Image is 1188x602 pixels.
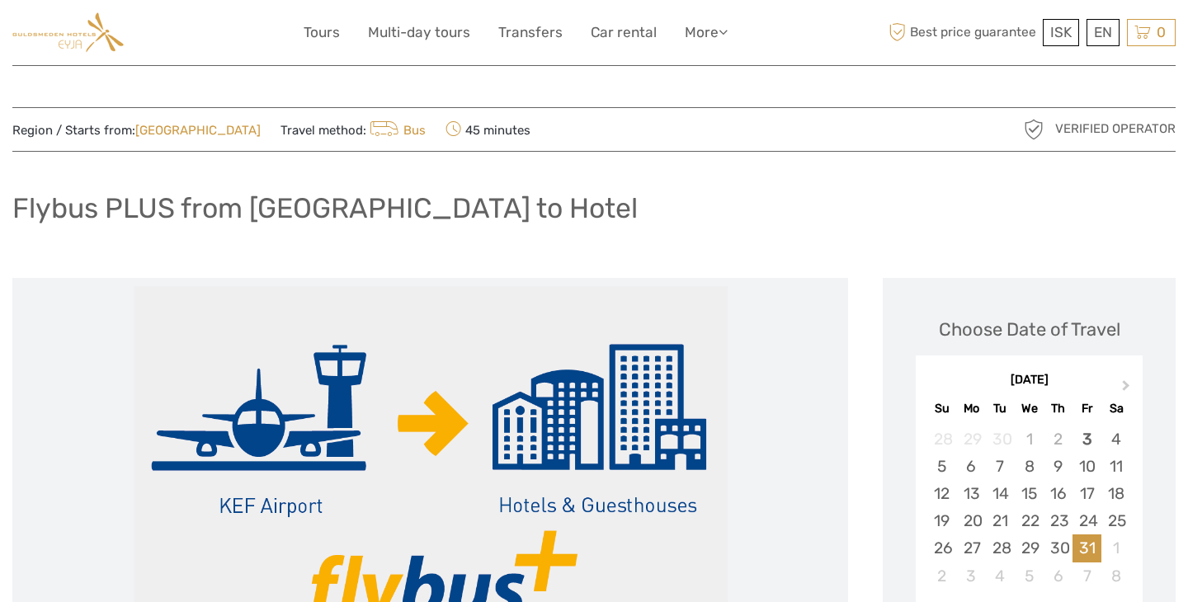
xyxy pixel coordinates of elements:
[1050,24,1072,40] span: ISK
[1101,480,1130,507] div: Choose Saturday, October 18th, 2025
[1072,534,1101,562] div: Choose Friday, October 31st, 2025
[368,21,470,45] a: Multi-day tours
[986,480,1015,507] div: Choose Tuesday, October 14th, 2025
[1055,120,1176,138] span: Verified Operator
[1072,453,1101,480] div: Choose Friday, October 10th, 2025
[445,118,530,141] span: 45 minutes
[12,122,261,139] span: Region / Starts from:
[1044,426,1072,453] div: Not available Thursday, October 2nd, 2025
[1115,376,1141,402] button: Next Month
[927,562,956,590] div: Choose Sunday, November 2nd, 2025
[957,507,986,534] div: Choose Monday, October 20th, 2025
[135,123,261,138] a: [GEOGRAPHIC_DATA]
[1015,480,1044,507] div: Choose Wednesday, October 15th, 2025
[1015,397,1044,420] div: We
[1154,24,1168,40] span: 0
[1101,562,1130,590] div: Choose Saturday, November 8th, 2025
[927,507,956,534] div: Choose Sunday, October 19th, 2025
[1044,534,1072,562] div: Choose Thursday, October 30th, 2025
[916,372,1143,389] div: [DATE]
[23,29,186,42] p: We're away right now. Please check back later!
[1044,562,1072,590] div: Choose Thursday, November 6th, 2025
[1101,397,1130,420] div: Sa
[304,21,340,45] a: Tours
[12,191,638,225] h1: Flybus PLUS from [GEOGRAPHIC_DATA] to Hotel
[1072,480,1101,507] div: Choose Friday, October 17th, 2025
[957,480,986,507] div: Choose Monday, October 13th, 2025
[498,21,563,45] a: Transfers
[1015,453,1044,480] div: Choose Wednesday, October 8th, 2025
[957,534,986,562] div: Choose Monday, October 27th, 2025
[1044,397,1072,420] div: Th
[1021,116,1047,143] img: verified_operator_grey_128.png
[1015,534,1044,562] div: Choose Wednesday, October 29th, 2025
[957,397,986,420] div: Mo
[927,453,956,480] div: Choose Sunday, October 5th, 2025
[1072,562,1101,590] div: Choose Friday, November 7th, 2025
[927,534,956,562] div: Choose Sunday, October 26th, 2025
[927,426,956,453] div: Not available Sunday, September 28th, 2025
[366,123,426,138] a: Bus
[927,480,956,507] div: Choose Sunday, October 12th, 2025
[1101,534,1130,562] div: Choose Saturday, November 1st, 2025
[957,453,986,480] div: Choose Monday, October 6th, 2025
[957,426,986,453] div: Not available Monday, September 29th, 2025
[1015,426,1044,453] div: Not available Wednesday, October 1st, 2025
[1072,397,1101,420] div: Fr
[1072,507,1101,534] div: Choose Friday, October 24th, 2025
[885,19,1039,46] span: Best price guarantee
[927,397,956,420] div: Su
[986,426,1015,453] div: Not available Tuesday, September 30th, 2025
[986,507,1015,534] div: Choose Tuesday, October 21st, 2025
[1087,19,1120,46] div: EN
[957,562,986,590] div: Choose Monday, November 3rd, 2025
[12,12,124,53] img: Guldsmeden Eyja
[986,534,1015,562] div: Choose Tuesday, October 28th, 2025
[1044,453,1072,480] div: Choose Thursday, October 9th, 2025
[1015,507,1044,534] div: Choose Wednesday, October 22nd, 2025
[591,21,657,45] a: Car rental
[1101,507,1130,534] div: Choose Saturday, October 25th, 2025
[939,317,1120,342] div: Choose Date of Travel
[190,26,210,45] button: Open LiveChat chat widget
[1101,453,1130,480] div: Choose Saturday, October 11th, 2025
[1044,507,1072,534] div: Choose Thursday, October 23rd, 2025
[685,21,728,45] a: More
[1015,562,1044,590] div: Choose Wednesday, November 5th, 2025
[280,118,426,141] span: Travel method:
[1044,480,1072,507] div: Choose Thursday, October 16th, 2025
[921,426,1137,590] div: month 2025-10
[1072,426,1101,453] div: Choose Friday, October 3rd, 2025
[986,453,1015,480] div: Choose Tuesday, October 7th, 2025
[986,562,1015,590] div: Choose Tuesday, November 4th, 2025
[986,397,1015,420] div: Tu
[1101,426,1130,453] div: Choose Saturday, October 4th, 2025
